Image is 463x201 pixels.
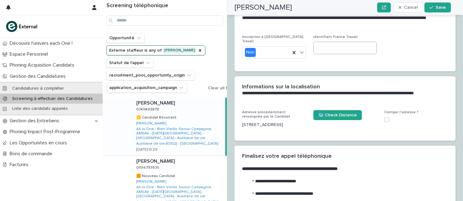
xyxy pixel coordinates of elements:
p: [PERSON_NAME] [136,157,176,164]
p: Phoning Acquisition Candidats [7,62,79,68]
span: Inscription à [GEOGRAPHIC_DATA] Travail [242,35,303,43]
p: Gestion des Entretiens [7,118,64,124]
span: Corriger l'adresse ? [384,110,419,114]
span: Save [436,5,446,10]
p: Gestion des Candidatures [7,73,71,79]
h1: Screening téléphonique [106,2,223,9]
p: 0656793635 [136,164,161,170]
a: All-in-One - Bien Vieillir, Senior Compagnie, AMSAV - [DATE][GEOGRAPHIC_DATA] - [GEOGRAPHIC_DATA]... [136,185,224,199]
p: [STREET_ADDRESS] [242,122,306,128]
p: Découvrir l'univers each One ! [7,40,77,46]
img: bc51vvfgR2QLHU84CWIQ [5,20,39,33]
a: All-in-One - Bien Vieillir, Senior Compagnie, AMSAV - [DATE][GEOGRAPHIC_DATA] - [GEOGRAPHIC_DATA]... [136,127,223,140]
input: Search [106,16,223,26]
span: Identifiant France Travail [313,35,358,39]
a: [PERSON_NAME][PERSON_NAME] 07494938790749493879 🟨 Candidat Récurrent🟨 Candidat Récurrent [PERSON_... [103,98,227,156]
button: application_acquisition_campaign [106,83,187,93]
a: 🗺️ Check Distance [313,110,362,120]
button: Opportunité [106,33,145,43]
p: 🟨 Candidat Récurrent [136,114,178,120]
span: Clear all filters [208,86,237,90]
p: 🟧 Nouveau Candidat [136,173,176,178]
button: Statut de l'appel [106,58,154,68]
a: Auxiliaire de vie (K1302) - [GEOGRAPHIC_DATA] [136,142,218,146]
p: Candidatures à compléter [7,86,69,91]
span: Adresse précédemment renseignée par le Candidat [242,110,290,119]
p: Liste des candidats appelés [7,106,73,111]
button: Cancel [393,2,423,12]
p: Bons de commande [7,151,57,157]
a: [PERSON_NAME] [136,121,166,126]
p: [PERSON_NAME] [136,99,176,106]
p: [DATE] 12:29 [136,147,157,152]
div: Non [245,48,256,57]
p: Screening à effectuer des Candidatures [7,96,98,101]
button: recruitment_pool_opportunity_origin [106,70,195,80]
a: [PERSON_NAME] [136,180,166,184]
span: 🗺️ Check Distance [318,113,357,117]
h2: Informations sur la localisation [242,84,320,91]
p: Les Opportunités en cours [7,140,72,146]
button: Clear all filters [205,83,237,93]
p: Espace Personnel [7,51,53,57]
button: Externe staffeur [106,45,205,55]
button: Save [424,2,451,12]
p: Factures [7,162,33,168]
span: Cancel [404,5,418,10]
h2: Finalisez votre appel téléphonique [242,153,332,160]
p: 0749493879 [136,106,160,112]
p: Phoning Impact Post-Programme [7,129,85,135]
h2: [PERSON_NAME] [235,3,292,12]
